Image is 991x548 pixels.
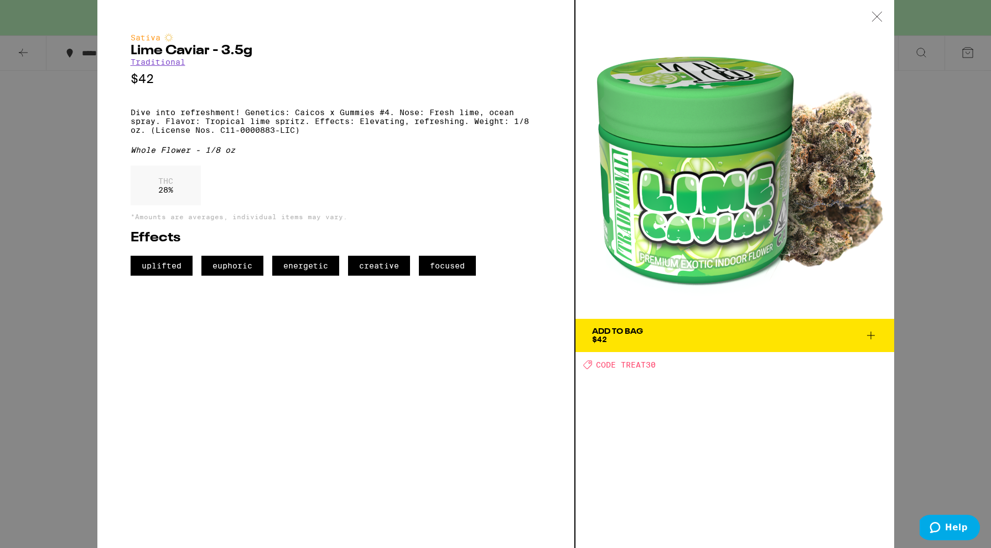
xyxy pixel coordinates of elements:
span: euphoric [201,256,263,276]
p: $42 [131,72,541,86]
iframe: Opens a widget where you can find more information [920,515,980,542]
div: Sativa [131,33,541,42]
a: Traditional [131,58,185,66]
p: Dive into refreshment! Genetics: Caicos x Gummies #4. Nose: Fresh lime, ocean spray. Flavor: Trop... [131,108,541,135]
img: sativaColor.svg [164,33,173,42]
h2: Effects [131,231,541,245]
span: CODE TREAT30 [596,360,656,369]
div: Whole Flower - 1/8 oz [131,146,541,154]
span: uplifted [131,256,193,276]
div: Add To Bag [592,328,643,335]
p: *Amounts are averages, individual items may vary. [131,213,541,220]
span: $42 [592,335,607,344]
p: THC [158,177,173,185]
span: energetic [272,256,339,276]
span: focused [419,256,476,276]
span: creative [348,256,410,276]
h2: Lime Caviar - 3.5g [131,44,541,58]
div: 28 % [131,166,201,205]
button: Add To Bag$42 [575,319,894,352]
